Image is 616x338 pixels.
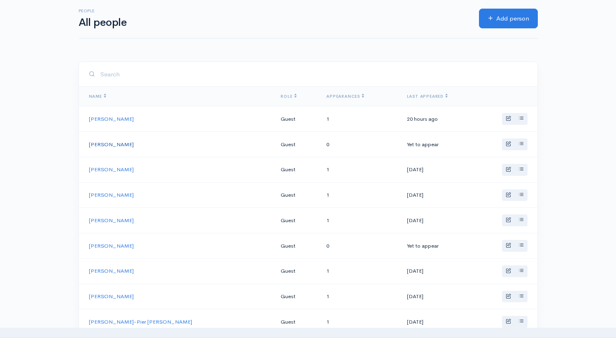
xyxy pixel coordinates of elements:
[400,132,471,157] td: Yet to appear
[400,258,471,284] td: [DATE]
[400,208,471,233] td: [DATE]
[89,293,134,300] a: [PERSON_NAME]
[502,265,528,277] div: Basic example
[89,166,134,173] a: [PERSON_NAME]
[502,113,528,125] div: Basic example
[320,284,400,309] td: 1
[320,233,400,259] td: 0
[400,284,471,309] td: [DATE]
[274,182,320,208] td: Guest
[281,94,296,99] a: Role
[400,233,471,259] td: Yet to appear
[320,208,400,233] td: 1
[89,115,134,122] a: [PERSON_NAME]
[502,214,528,226] div: Basic example
[326,94,364,99] a: Appearances
[89,242,134,249] a: [PERSON_NAME]
[502,291,528,303] div: Basic example
[502,189,528,201] div: Basic example
[502,240,528,252] div: Basic example
[89,141,134,148] a: [PERSON_NAME]
[400,182,471,208] td: [DATE]
[320,132,400,157] td: 0
[89,94,106,99] a: Name
[320,309,400,335] td: 1
[400,157,471,182] td: [DATE]
[502,138,528,150] div: Basic example
[320,182,400,208] td: 1
[274,233,320,259] td: Guest
[274,309,320,335] td: Guest
[274,258,320,284] td: Guest
[274,157,320,182] td: Guest
[320,258,400,284] td: 1
[320,106,400,132] td: 1
[100,66,528,83] input: Search
[89,191,134,198] a: [PERSON_NAME]
[274,284,320,309] td: Guest
[89,267,134,274] a: [PERSON_NAME]
[79,17,469,29] h1: All people
[479,9,538,29] a: Add person
[89,217,134,224] a: [PERSON_NAME]
[274,208,320,233] td: Guest
[502,164,528,176] div: Basic example
[79,9,469,13] h6: People
[400,309,471,335] td: [DATE]
[89,318,192,325] a: [PERSON_NAME]-Pier [PERSON_NAME]
[400,106,471,132] td: 20 hours ago
[502,316,528,328] div: Basic example
[274,132,320,157] td: Guest
[320,157,400,182] td: 1
[274,106,320,132] td: Guest
[407,94,448,99] a: Last appeared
